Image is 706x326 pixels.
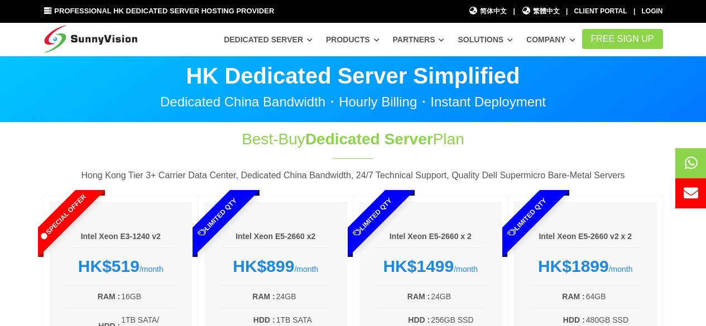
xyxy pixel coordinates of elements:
a: Solutions [458,30,513,50]
b: RAM : [407,292,430,301]
b: HDD : [408,315,430,324]
span: Limited Qty [171,171,265,264]
td: 24GB [276,290,330,303]
a: Company [526,30,575,50]
a: Dedicated Server [224,30,313,50]
a: 繁體中文 [521,6,560,17]
h6: Intel Xeon E5-2660 x2 [221,231,330,242]
li: | [633,6,635,17]
h1: Best-Buy Plan [167,128,539,150]
li: | [513,6,515,17]
b: RAM : [252,292,275,301]
span: Professional HK Dedicated Server Hosting Provider [54,7,274,15]
span: Special Offer [16,171,109,264]
b: HDD : [563,315,585,324]
b: RAM : [562,292,584,301]
h6: Intel Xeon E5-2660 v2 x 2 [531,231,640,242]
div: /month [221,256,330,276]
span: Limited Qty [481,171,574,264]
a: 简体中文 [469,6,507,17]
span: Limited Qty [325,171,419,264]
li: | [566,6,568,17]
div: /month [531,256,640,276]
b: HDD : [253,315,275,324]
a: FREE Sign Up [582,29,663,49]
strong: HK$1899 [538,257,609,275]
b: RAM : [98,292,120,301]
span: Dedicated Server [305,130,433,148]
a: Partners [393,30,445,50]
a: Client Portal [574,7,627,15]
div: /month [376,256,486,276]
div: /month [66,256,176,276]
strong: HK$1499 [383,257,454,275]
p: Dedicated China Bandwidth・Hourly Billing・Instant Deployment [44,95,663,109]
h6: Intel Xeon E5-2660 x 2 [376,231,486,242]
p: Hong Kong Tier 3+ Carrier Data Center, Dedicated China Bandwidth, 24/7 Technical Support, Quality... [44,168,663,183]
td: 64GB [585,290,640,303]
p: HK Dedicated Server Simplified [44,65,663,87]
td: 16GB [121,290,175,303]
strong: HK$519 [78,257,140,275]
a: Products [326,30,380,50]
td: 24GB [430,290,485,303]
h6: Intel Xeon E3-1240 v2 [66,231,176,242]
a: Login [642,7,663,15]
strong: HK$899 [233,257,294,275]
